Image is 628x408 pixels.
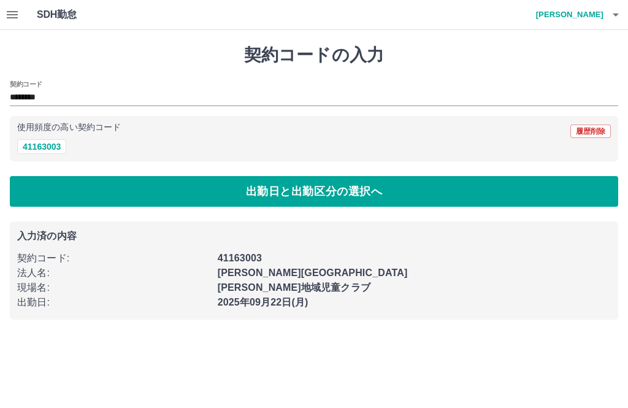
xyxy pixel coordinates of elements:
[17,231,611,241] p: 入力済の内容
[10,79,42,89] h2: 契約コード
[17,266,210,280] p: 法人名 :
[570,125,611,138] button: 履歴削除
[17,295,210,310] p: 出勤日 :
[10,45,618,66] h1: 契約コードの入力
[218,282,370,293] b: [PERSON_NAME]地域児童クラブ
[10,176,618,207] button: 出勤日と出勤区分の選択へ
[218,253,262,263] b: 41163003
[218,297,308,307] b: 2025年09月22日(月)
[17,280,210,295] p: 現場名 :
[218,268,408,278] b: [PERSON_NAME][GEOGRAPHIC_DATA]
[17,139,66,154] button: 41163003
[17,251,210,266] p: 契約コード :
[17,123,121,132] p: 使用頻度の高い契約コード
